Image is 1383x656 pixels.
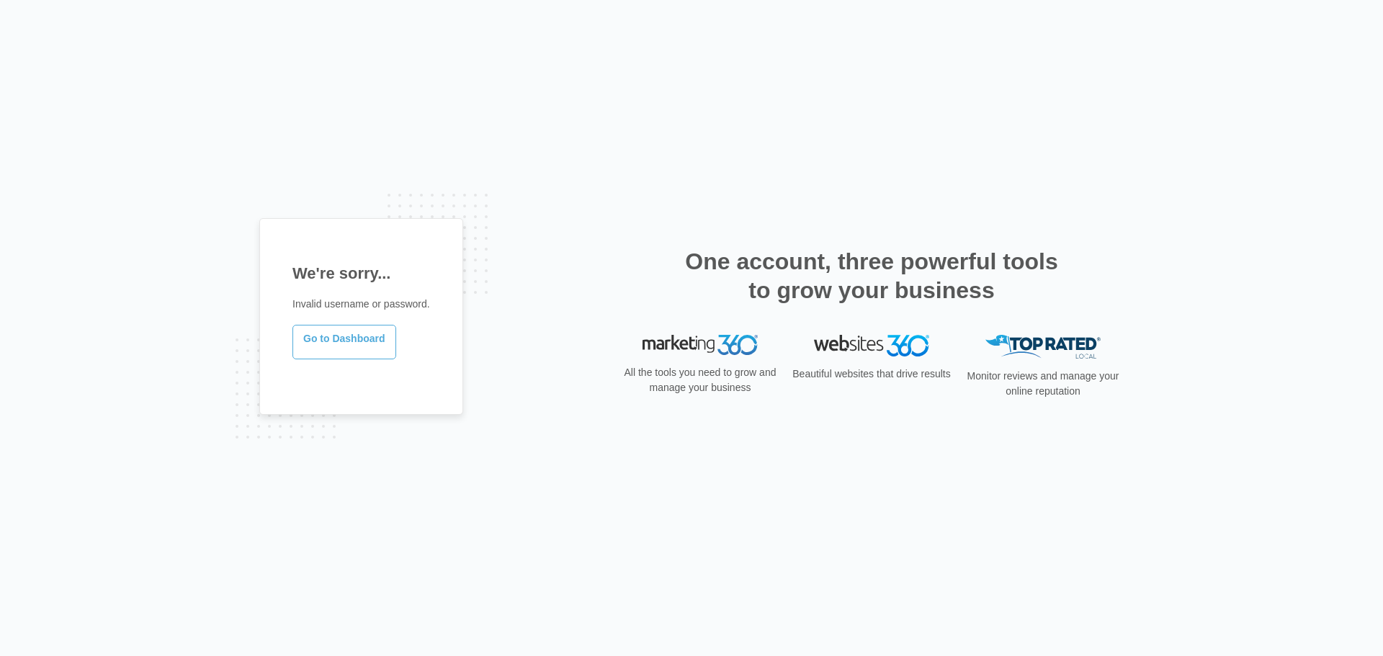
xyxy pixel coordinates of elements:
h1: We're sorry... [292,261,430,285]
img: Websites 360 [814,335,929,356]
p: Beautiful websites that drive results [791,367,952,382]
img: Top Rated Local [985,335,1101,359]
p: All the tools you need to grow and manage your business [619,365,781,395]
p: Monitor reviews and manage your online reputation [962,369,1124,399]
img: Marketing 360 [643,335,758,355]
p: Invalid username or password. [292,297,430,312]
h2: One account, three powerful tools to grow your business [681,247,1062,305]
a: Go to Dashboard [292,325,396,359]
